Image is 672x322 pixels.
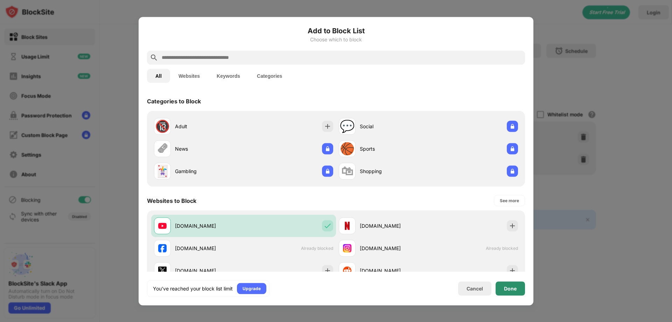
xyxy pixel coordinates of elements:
[147,25,525,36] h6: Add to Block List
[243,285,261,292] div: Upgrade
[343,244,351,252] img: favicons
[343,221,351,230] img: favicons
[175,245,244,252] div: [DOMAIN_NAME]
[341,164,353,178] div: 🛍
[343,266,351,275] img: favicons
[175,222,244,229] div: [DOMAIN_NAME]
[150,53,158,62] img: search.svg
[360,167,428,175] div: Shopping
[158,221,167,230] img: favicons
[360,145,428,152] div: Sports
[175,267,244,274] div: [DOMAIN_NAME]
[340,119,355,133] div: 💬
[467,286,483,292] div: Cancel
[147,197,196,204] div: Websites to Block
[504,286,517,291] div: Done
[155,164,170,178] div: 🃏
[153,285,233,292] div: You’ve reached your block list limit
[158,244,167,252] img: favicons
[156,142,168,156] div: 🗞
[360,222,428,229] div: [DOMAIN_NAME]
[175,145,244,152] div: News
[360,123,428,130] div: Social
[170,69,208,83] button: Websites
[147,69,170,83] button: All
[360,267,428,274] div: [DOMAIN_NAME]
[175,123,244,130] div: Adult
[208,69,248,83] button: Keywords
[248,69,290,83] button: Categories
[158,266,167,275] img: favicons
[147,97,201,104] div: Categories to Block
[147,36,525,42] div: Choose which to block
[360,245,428,252] div: [DOMAIN_NAME]
[175,167,244,175] div: Gambling
[155,119,170,133] div: 🔞
[500,197,519,204] div: See more
[340,142,355,156] div: 🏀
[486,246,518,251] span: Already blocked
[301,246,333,251] span: Already blocked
